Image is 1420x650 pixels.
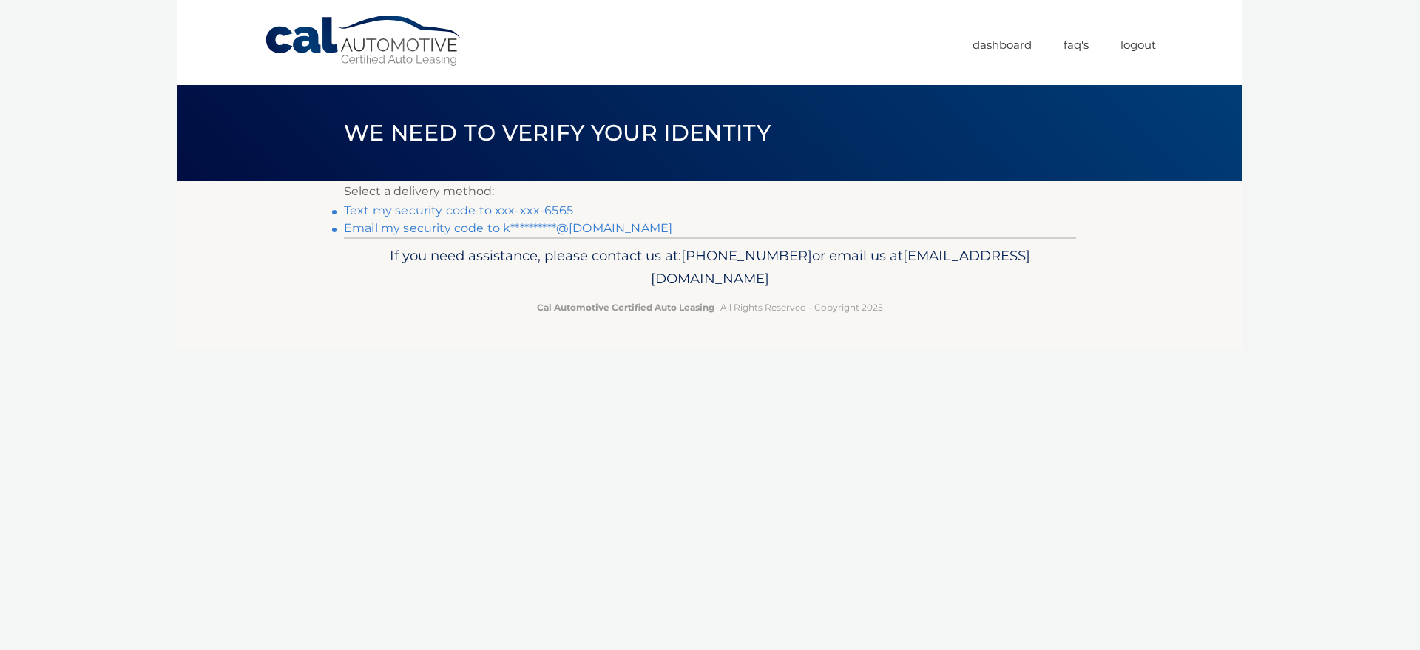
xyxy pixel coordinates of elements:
a: Cal Automotive [264,15,464,67]
a: Dashboard [973,33,1032,57]
a: Text my security code to xxx-xxx-6565 [344,203,573,217]
span: We need to verify your identity [344,119,771,146]
a: Logout [1120,33,1156,57]
p: - All Rights Reserved - Copyright 2025 [354,299,1066,315]
span: [PHONE_NUMBER] [681,247,812,264]
p: If you need assistance, please contact us at: or email us at [354,244,1066,291]
a: Email my security code to k**********@[DOMAIN_NAME] [344,221,672,235]
p: Select a delivery method: [344,181,1076,202]
a: FAQ's [1064,33,1089,57]
strong: Cal Automotive Certified Auto Leasing [537,302,714,313]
